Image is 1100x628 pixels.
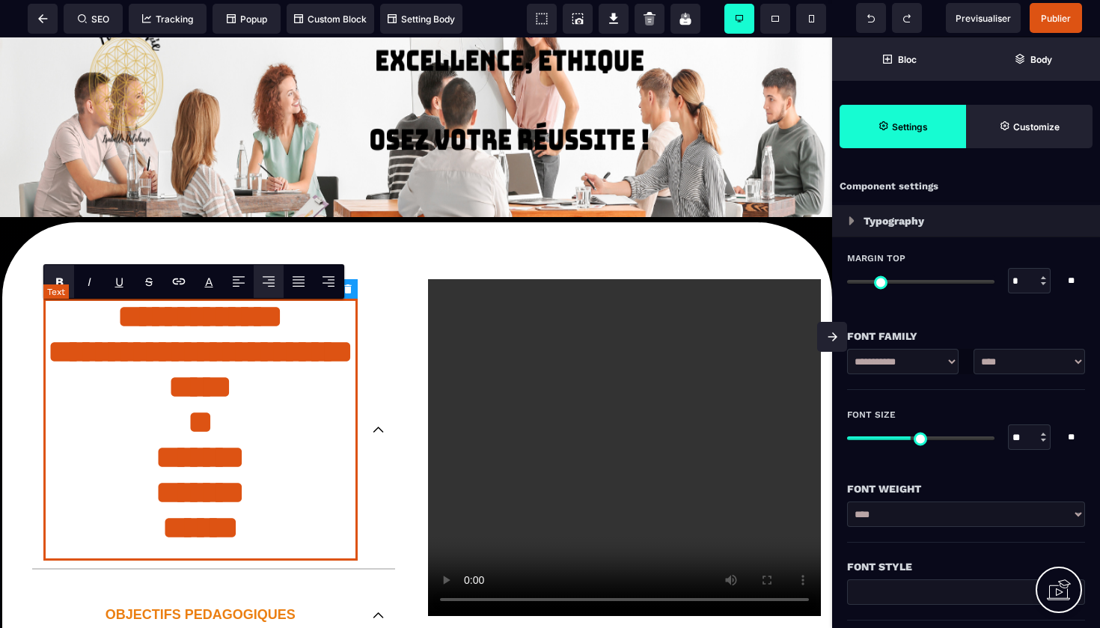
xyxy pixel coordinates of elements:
[78,13,109,25] span: SEO
[847,558,1085,576] div: Font Style
[1041,13,1071,24] span: Publier
[115,275,123,289] u: U
[892,121,928,132] strong: Settings
[44,265,74,298] span: Bold
[294,13,367,25] span: Custom Block
[847,327,1085,345] div: Font Family
[849,216,855,225] img: loading
[847,409,896,421] span: Font Size
[43,570,358,585] p: OBJECTIFS PEDAGOGIQUES
[832,172,1100,201] div: Component settings
[145,275,153,289] s: S
[966,105,1093,148] span: Open Style Manager
[1030,54,1052,65] strong: Body
[840,105,966,148] span: Settings
[563,4,593,34] span: Screenshot
[388,13,455,25] span: Setting Body
[142,13,193,25] span: Tracking
[832,37,966,81] span: Open Blocks
[224,265,254,298] span: Align Left
[847,252,905,264] span: Margin Top
[254,265,284,298] span: Align Center
[134,265,164,298] span: Strike-through
[164,265,194,298] span: Link
[956,13,1011,24] span: Previsualiser
[898,54,917,65] strong: Bloc
[527,4,557,34] span: View components
[284,265,314,298] span: Align Justify
[74,265,104,298] span: Italic
[966,37,1100,81] span: Open Layer Manager
[55,275,64,289] b: B
[205,275,213,289] label: Font color
[314,265,343,298] span: Align Right
[1013,121,1060,132] strong: Customize
[864,212,924,230] p: Typography
[227,13,267,25] span: Popup
[104,265,134,298] span: Underline
[847,480,1085,498] div: Font Weight
[88,275,91,289] i: I
[205,275,213,289] p: A
[946,3,1021,33] span: Preview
